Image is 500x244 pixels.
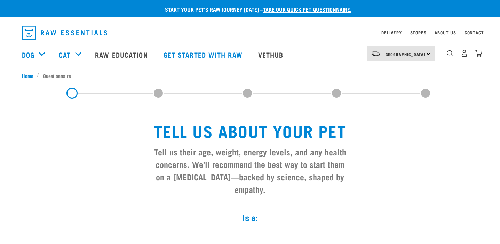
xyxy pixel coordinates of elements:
[384,53,426,55] span: [GEOGRAPHIC_DATA]
[16,23,484,42] nav: dropdown navigation
[22,49,34,60] a: Dog
[146,212,355,225] label: Is a:
[157,41,251,68] a: Get started with Raw
[263,8,351,11] a: take our quick pet questionnaire.
[447,50,453,57] img: home-icon-1@2x.png
[435,31,456,34] a: About Us
[22,72,33,79] span: Home
[381,31,402,34] a: Delivery
[151,145,349,195] h3: Tell us their age, weight, energy levels, and any health concerns. We’ll recommend the best way t...
[475,50,482,57] img: home-icon@2x.png
[151,121,349,140] h1: Tell us about your pet
[88,41,156,68] a: Raw Education
[410,31,427,34] a: Stores
[251,41,292,68] a: Vethub
[461,50,468,57] img: user.png
[465,31,484,34] a: Contact
[22,72,37,79] a: Home
[22,26,107,40] img: Raw Essentials Logo
[59,49,71,60] a: Cat
[371,50,380,57] img: van-moving.png
[22,72,478,79] nav: breadcrumbs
